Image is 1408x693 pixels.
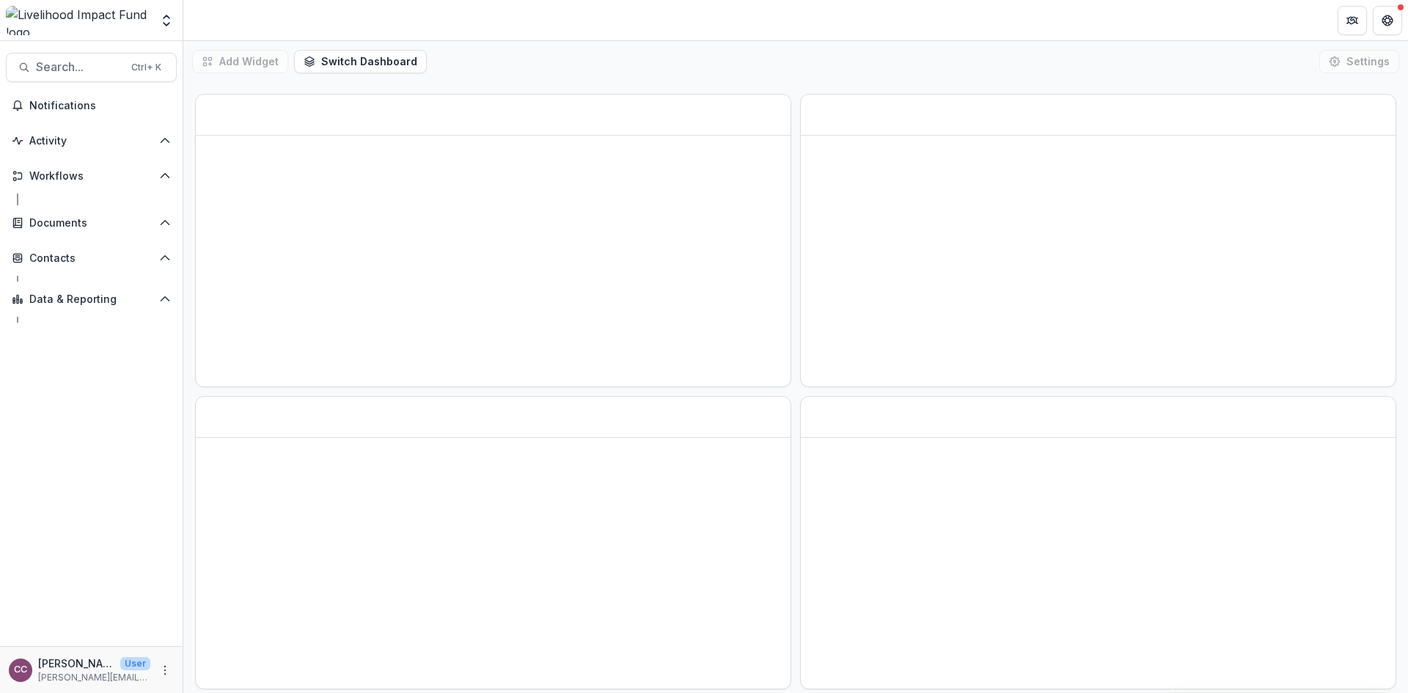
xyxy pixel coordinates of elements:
[6,53,177,82] button: Search...
[38,656,114,671] p: [PERSON_NAME]
[38,671,150,684] p: [PERSON_NAME][EMAIL_ADDRESS][DOMAIN_NAME]
[29,135,153,147] span: Activity
[6,287,177,311] button: Open Data & Reporting
[156,6,177,35] button: Open entity switcher
[6,129,177,153] button: Open Activity
[1338,6,1367,35] button: Partners
[36,60,122,74] span: Search...
[1319,50,1399,73] button: Settings
[6,94,177,117] button: Notifications
[14,665,27,675] div: Chenda Chhay
[29,100,171,112] span: Notifications
[156,661,174,679] button: More
[128,59,164,76] div: Ctrl + K
[6,6,150,35] img: Livelihood Impact Fund logo
[192,50,288,73] button: Add Widget
[120,657,150,670] p: User
[6,246,177,270] button: Open Contacts
[29,217,153,230] span: Documents
[29,170,153,183] span: Workflows
[29,252,153,265] span: Contacts
[29,293,153,306] span: Data & Reporting
[1373,6,1402,35] button: Get Help
[294,50,427,73] button: Switch Dashboard
[189,10,252,31] nav: breadcrumb
[6,164,177,188] button: Open Workflows
[6,211,177,235] button: Open Documents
